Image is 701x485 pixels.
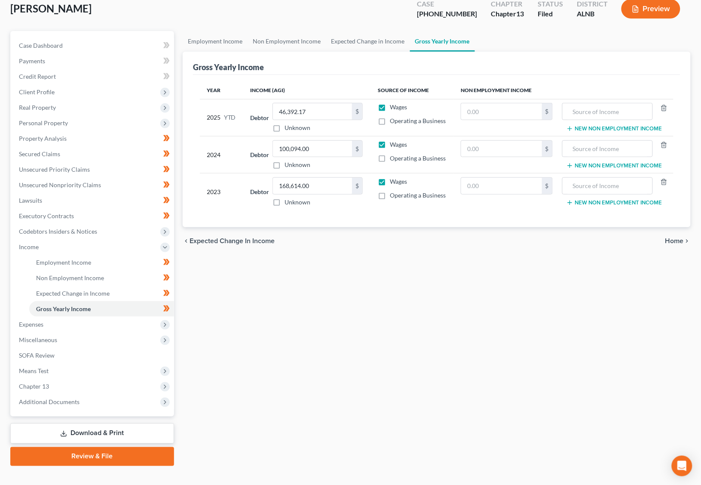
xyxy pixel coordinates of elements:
a: Case Dashboard [12,38,174,53]
input: 0.00 [273,103,352,120]
div: [PHONE_NUMBER] [417,9,477,19]
input: Source of Income [567,103,648,120]
span: Operating a Business [390,154,446,162]
span: Wages [390,141,407,148]
span: Codebtors Insiders & Notices [19,228,97,235]
a: Payments [12,53,174,69]
div: ALNB [577,9,608,19]
input: Source of Income [567,178,648,194]
a: Gross Yearly Income [29,301,174,317]
span: Operating a Business [390,192,446,199]
i: chevron_right [684,238,691,244]
span: Expenses [19,321,43,328]
div: 2024 [207,140,236,170]
button: New Non Employment Income [566,199,662,206]
th: Source of Income [371,82,454,99]
div: $ [352,103,362,120]
span: Client Profile [19,88,55,96]
a: Gross Yearly Income [410,31,475,52]
span: Personal Property [19,119,68,127]
span: Case Dashboard [19,42,63,49]
label: Unknown [285,161,310,169]
a: Expected Change in Income [29,286,174,301]
input: 0.00 [461,141,542,157]
span: Unsecured Nonpriority Claims [19,181,101,188]
span: [PERSON_NAME] [10,2,92,15]
span: Gross Yearly Income [36,305,91,312]
span: Employment Income [36,259,91,266]
span: Chapter 13 [19,383,49,390]
button: Home chevron_right [665,238,691,244]
button: chevron_left Expected Change in Income [183,238,275,244]
div: $ [542,141,552,157]
th: Year [200,82,243,99]
span: YTD [224,113,236,122]
span: Lawsuits [19,197,42,204]
a: Download & Print [10,423,174,444]
button: New Non Employment Income [566,162,662,169]
span: Executory Contracts [19,212,74,219]
span: Payments [19,57,45,65]
a: SOFA Review [12,348,174,363]
span: Miscellaneous [19,336,57,343]
div: Filed [538,9,563,19]
span: Home [665,238,684,244]
div: $ [542,103,552,120]
span: Wages [390,178,407,185]
a: Non Employment Income [248,31,326,52]
span: Property Analysis [19,135,67,142]
span: Wages [390,103,407,111]
div: $ [352,178,362,194]
span: Real Property [19,104,56,111]
span: SOFA Review [19,352,55,359]
div: 2023 [207,177,236,207]
a: Secured Claims [12,146,174,162]
span: Unsecured Priority Claims [19,166,90,173]
div: $ [542,178,552,194]
a: Credit Report [12,69,174,84]
label: Debtor [250,113,269,122]
span: 13 [516,9,524,18]
div: Open Intercom Messenger [672,456,692,476]
span: Income [19,243,39,250]
th: Income (AGI) [243,82,371,99]
input: Source of Income [567,141,648,157]
input: 0.00 [461,103,542,120]
a: Non Employment Income [29,270,174,286]
div: 2025 [207,103,236,132]
input: 0.00 [461,178,542,194]
div: $ [352,141,362,157]
div: Gross Yearly Income [193,62,264,72]
input: 0.00 [273,141,352,157]
a: Executory Contracts [12,208,174,224]
a: Review & File [10,447,174,466]
label: Unknown [285,198,310,207]
span: Operating a Business [390,117,446,124]
th: Non Employment Income [454,82,673,99]
a: Employment Income [29,255,174,270]
div: Chapter [491,9,524,19]
span: Credit Report [19,73,56,80]
button: New Non Employment Income [566,125,662,132]
span: Expected Change in Income [190,238,275,244]
a: Lawsuits [12,193,174,208]
label: Debtor [250,150,269,159]
span: Secured Claims [19,150,60,158]
label: Debtor [250,187,269,196]
span: Non Employment Income [36,274,104,281]
input: 0.00 [273,178,352,194]
a: Property Analysis [12,131,174,146]
span: Means Test [19,367,49,374]
a: Unsecured Nonpriority Claims [12,177,174,193]
a: Unsecured Priority Claims [12,162,174,177]
a: Expected Change in Income [326,31,410,52]
a: Employment Income [183,31,248,52]
i: chevron_left [183,238,190,244]
span: Additional Documents [19,398,80,405]
span: Expected Change in Income [36,290,110,297]
label: Unknown [285,124,310,132]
